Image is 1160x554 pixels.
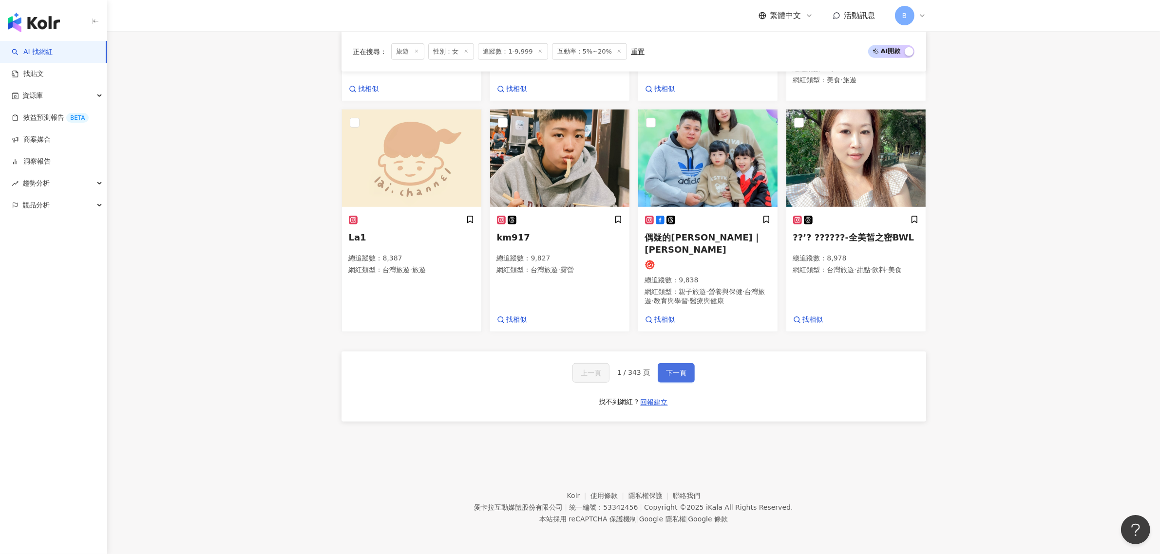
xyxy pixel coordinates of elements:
[12,113,89,123] a: 效益預測報告BETA
[349,84,379,94] a: 找相似
[349,232,366,242] span: La1
[349,254,475,263] p: 總追蹤數 ： 8,387
[631,47,645,55] div: 重置
[844,11,875,20] span: 活動訊息
[856,266,870,274] span: 甜點
[531,266,558,274] span: 台灣旅遊
[490,109,630,332] a: KOL Avatarkm917總追蹤數：9,827網紅類型：台灣旅遊·露營找相似
[843,76,856,84] span: 旅遊
[552,43,627,59] span: 互動率：5%~20%
[827,266,855,274] span: 台灣旅遊
[645,276,771,285] p: 總追蹤數 ： 9,838
[786,110,926,207] img: KOL Avatar
[12,157,51,166] a: 洞察報告
[655,315,675,325] span: 找相似
[558,266,560,274] span: ·
[567,492,590,499] a: Kolr
[645,287,771,306] p: 網紅類型 ：
[497,232,530,242] span: km917
[640,503,642,511] span: |
[412,266,426,274] span: 旅遊
[497,315,527,325] a: 找相似
[478,43,548,59] span: 追蹤數：1-9,999
[12,135,51,145] a: 商案媒合
[569,503,638,511] div: 統一編號：53342456
[12,47,53,57] a: searchAI 找網紅
[497,84,527,94] a: 找相似
[474,503,563,511] div: 愛卡拉互動媒體股份有限公司
[793,75,919,85] p: 網紅類型 ：
[353,47,387,55] span: 正在搜尋 ：
[654,297,688,305] span: 教育與學習
[628,492,673,499] a: 隱私權保護
[902,10,907,21] span: B
[793,315,823,325] a: 找相似
[497,265,623,275] p: 網紅類型 ：
[644,503,793,511] div: Copyright © 2025 All Rights Reserved.
[706,503,723,511] a: iKala
[645,232,761,255] span: 偶疑的[PERSON_NAME]｜[PERSON_NAME]
[870,266,872,274] span: ·
[539,513,728,525] span: 本站採用 reCAPTCHA 保護機制
[786,109,926,332] a: KOL Avatar??’? ??????-全美皙之密BWL總追蹤數：8,978網紅類型：台灣旅遊·甜點·飲料·美食找相似
[637,515,639,523] span: |
[572,363,609,383] button: 上一頁
[688,297,690,305] span: ·
[590,492,628,499] a: 使用條款
[641,398,668,406] span: 回報建立
[490,110,629,207] img: KOL Avatar
[888,266,902,274] span: 美食
[560,266,574,274] span: 露營
[706,288,708,295] span: ·
[22,85,43,107] span: 資源庫
[638,110,778,207] img: KOL Avatar
[886,266,888,274] span: ·
[708,288,742,295] span: 營養與保健
[666,369,686,377] span: 下一頁
[645,315,675,325] a: 找相似
[497,254,623,263] p: 總追蹤數 ： 9,827
[428,43,474,59] span: 性別：女
[652,297,654,305] span: ·
[383,266,410,274] span: 台灣旅遊
[1121,515,1150,544] iframe: Help Scout Beacon - Open
[673,492,700,499] a: 聯絡我們
[12,69,44,79] a: 找貼文
[507,315,527,325] span: 找相似
[686,515,688,523] span: |
[690,297,724,305] span: 醫療與健康
[638,109,778,332] a: KOL Avatar偶疑的[PERSON_NAME]｜[PERSON_NAME]總追蹤數：9,838網紅類型：親子旅遊·營養與保健·台灣旅遊·教育與學習·醫療與健康找相似
[688,515,728,523] a: Google 條款
[617,369,650,376] span: 1 / 343 頁
[645,84,675,94] a: 找相似
[410,266,412,274] span: ·
[599,397,640,407] div: 找不到網紅？
[12,180,19,187] span: rise
[841,76,843,84] span: ·
[742,288,744,295] span: ·
[8,13,60,32] img: logo
[359,84,379,94] span: 找相似
[658,363,695,383] button: 下一頁
[793,254,919,263] p: 總追蹤數 ： 8,978
[655,84,675,94] span: 找相似
[349,265,475,275] p: 網紅類型 ：
[793,232,914,242] span: ??’? ??????-全美皙之密BWL
[872,266,886,274] span: 飲料
[342,109,482,332] a: KOL AvatarLa1總追蹤數：8,387網紅類型：台灣旅遊·旅遊
[507,84,527,94] span: 找相似
[793,265,919,275] p: 網紅類型 ：
[640,394,668,410] button: 回報建立
[342,110,481,207] img: KOL Avatar
[827,76,841,84] span: 美食
[22,172,50,194] span: 趨勢分析
[770,10,801,21] span: 繁體中文
[803,315,823,325] span: 找相似
[22,194,50,216] span: 競品分析
[565,503,567,511] span: |
[679,288,706,295] span: 親子旅遊
[639,515,686,523] a: Google 隱私權
[391,43,424,59] span: 旅遊
[855,266,856,274] span: ·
